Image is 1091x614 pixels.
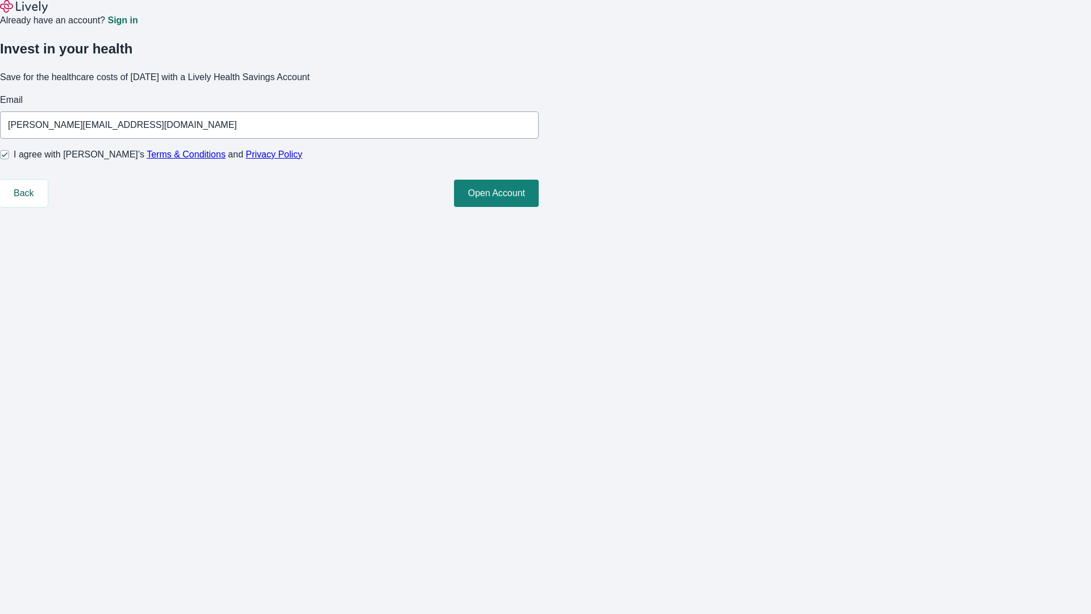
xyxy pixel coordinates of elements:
a: Terms & Conditions [147,150,226,159]
button: Open Account [454,180,539,207]
a: Privacy Policy [246,150,303,159]
span: I agree with [PERSON_NAME]’s and [14,148,302,161]
a: Sign in [107,16,138,25]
